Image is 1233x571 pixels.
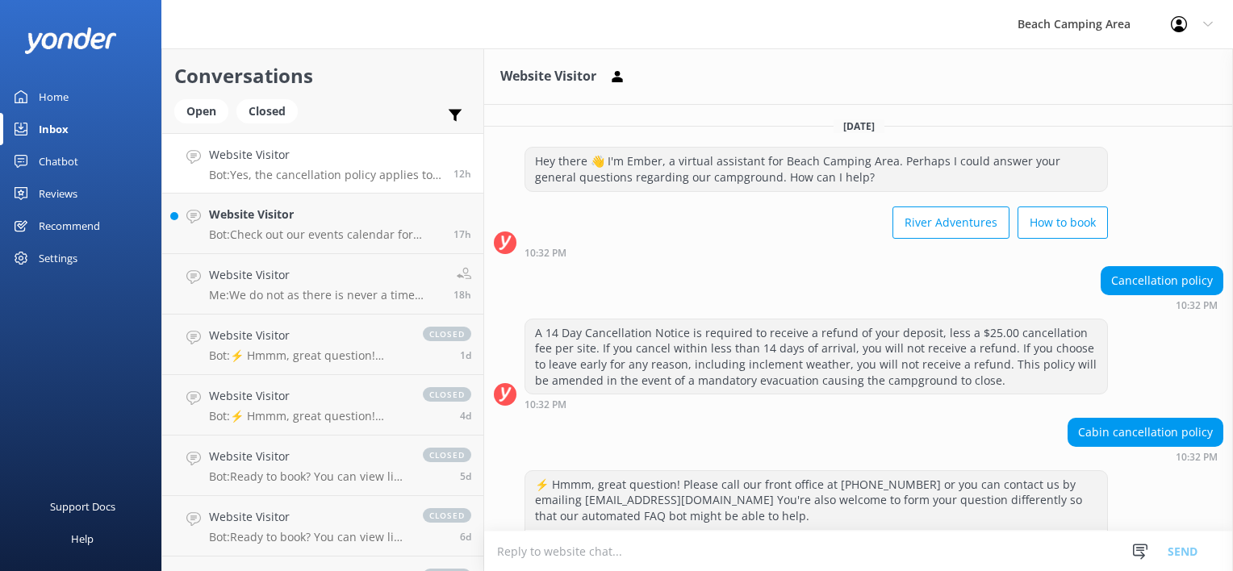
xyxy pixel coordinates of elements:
[423,448,471,462] span: closed
[71,523,94,555] div: Help
[423,387,471,402] span: closed
[1101,267,1223,294] div: Cancellation policy
[1068,419,1223,446] div: Cabin cancellation policy
[1068,451,1223,462] div: Sep 19 2025 09:32pm (UTC -05:00) America/Cancun
[209,146,441,164] h4: Website Visitor
[460,409,471,423] span: Sep 16 2025 09:29am (UTC -05:00) America/Cancun
[892,206,1009,239] button: River Adventures
[39,210,100,242] div: Recommend
[209,168,441,182] p: Bot: Yes, the cancellation policy applies to all rentals, including cabins. A 14 Day Cancellation...
[162,375,483,436] a: Website VisitorBot:⚡ Hmmm, great question! Please call our front office at [PHONE_NUMBER] or you ...
[209,266,441,284] h4: Website Visitor
[525,148,1107,190] div: Hey there 👋 I'm Ember, a virtual assistant for Beach Camping Area. Perhaps I could answer your ge...
[39,145,78,177] div: Chatbot
[423,508,471,523] span: closed
[162,194,483,254] a: Website VisitorBot:Check out our events calendar for what's going on during your stay at [URL][DO...
[236,99,298,123] div: Closed
[209,508,407,526] h4: Website Visitor
[209,227,441,242] p: Bot: Check out our events calendar for what's going on during your stay at [URL][DOMAIN_NAME].
[453,227,471,241] span: Sep 19 2025 04:09pm (UTC -05:00) America/Cancun
[24,27,117,54] img: yonder-white-logo.png
[423,327,471,341] span: closed
[209,348,407,363] p: Bot: ⚡ Hmmm, great question! Please call our front office at [PHONE_NUMBER] or you can contact us...
[39,81,69,113] div: Home
[525,247,1108,258] div: Sep 19 2025 09:32pm (UTC -05:00) America/Cancun
[174,102,236,119] a: Open
[174,99,228,123] div: Open
[39,113,69,145] div: Inbox
[50,490,115,523] div: Support Docs
[162,254,483,315] a: Website VisitorMe:We do not as there is never a time during the season that we are empty. Thanks ...
[460,530,471,544] span: Sep 13 2025 02:04pm (UTC -05:00) America/Cancun
[525,248,566,258] strong: 10:32 PM
[209,288,441,302] p: Me: We do not as there is never a time during the season that we are empty. Thanks for considerin...
[209,530,407,544] p: Bot: Ready to book? You can view live availability and book your stay online at [URL][DOMAIN_NAME].
[209,469,407,484] p: Bot: Ready to book? You can view live availability and book your stay online at [URL][DOMAIN_NAME].
[209,206,441,223] h4: Website Visitor
[525,530,1107,562] button: 📩 Contact me by email
[236,102,306,119] a: Closed
[453,167,471,181] span: Sep 19 2025 09:33pm (UTC -05:00) America/Cancun
[209,387,407,405] h4: Website Visitor
[1018,206,1108,239] button: How to book
[39,242,77,274] div: Settings
[174,60,471,91] h2: Conversations
[162,315,483,375] a: Website VisitorBot:⚡ Hmmm, great question! Please call our front office at [PHONE_NUMBER] or you ...
[525,319,1107,394] div: A 14 Day Cancellation Notice is required to receive a refund of your deposit, less a $25.00 cance...
[525,471,1107,530] div: ⚡ Hmmm, great question! Please call our front office at [PHONE_NUMBER] or you can contact us by e...
[162,496,483,556] a: Website VisitorBot:Ready to book? You can view live availability and book your stay online at [UR...
[209,409,407,423] p: Bot: ⚡ Hmmm, great question! Please call our front office at [PHONE_NUMBER] or you can contact us...
[209,327,407,344] h4: Website Visitor
[460,469,471,483] span: Sep 14 2025 10:35am (UTC -05:00) America/Cancun
[525,400,566,410] strong: 10:32 PM
[460,348,471,362] span: Sep 19 2025 06:05am (UTC -05:00) America/Cancun
[500,66,596,87] h3: Website Visitor
[834,119,884,133] span: [DATE]
[525,398,1108,410] div: Sep 19 2025 09:32pm (UTC -05:00) America/Cancun
[162,436,483,496] a: Website VisitorBot:Ready to book? You can view live availability and book your stay online at [UR...
[39,177,77,210] div: Reviews
[453,288,471,302] span: Sep 19 2025 03:31pm (UTC -05:00) America/Cancun
[1176,452,1218,462] strong: 10:32 PM
[1176,301,1218,311] strong: 10:32 PM
[209,448,407,465] h4: Website Visitor
[1101,299,1223,311] div: Sep 19 2025 09:32pm (UTC -05:00) America/Cancun
[162,133,483,194] a: Website VisitorBot:Yes, the cancellation policy applies to all rentals, including cabins. A 14 Da...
